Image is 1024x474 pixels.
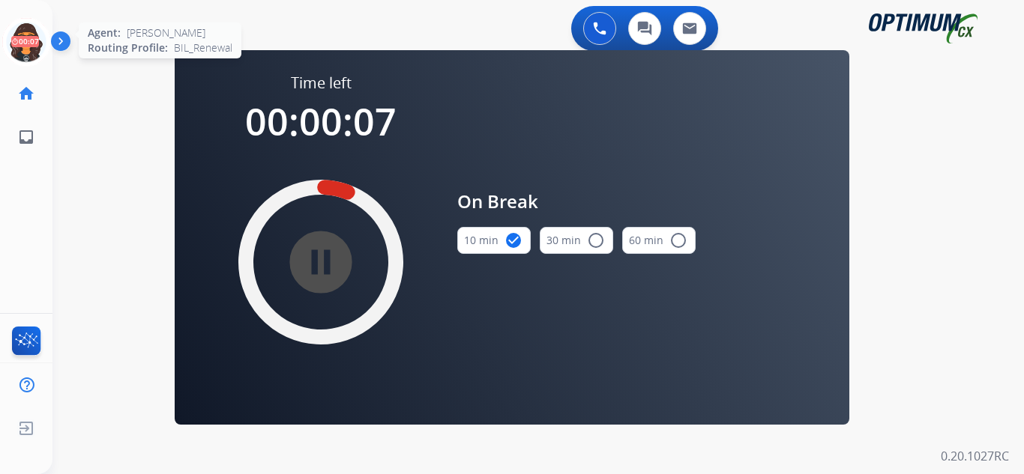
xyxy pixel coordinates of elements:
mat-icon: radio_button_unchecked [587,231,605,249]
mat-icon: inbox [17,128,35,146]
span: 00:00:07 [245,96,397,147]
button: 60 min [622,227,696,254]
button: 30 min [540,227,613,254]
span: Agent: [88,25,121,40]
p: 0.20.1027RC [941,447,1009,465]
mat-icon: check_circle [505,231,522,249]
span: Routing Profile: [88,40,168,55]
mat-icon: pause_circle_filled [312,253,330,271]
button: 10 min [457,227,531,254]
span: BIL_Renewal [174,40,232,55]
span: On Break [457,188,696,215]
span: Time left [291,73,352,94]
mat-icon: home [17,85,35,103]
mat-icon: radio_button_unchecked [669,231,687,249]
span: [PERSON_NAME] [127,25,205,40]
